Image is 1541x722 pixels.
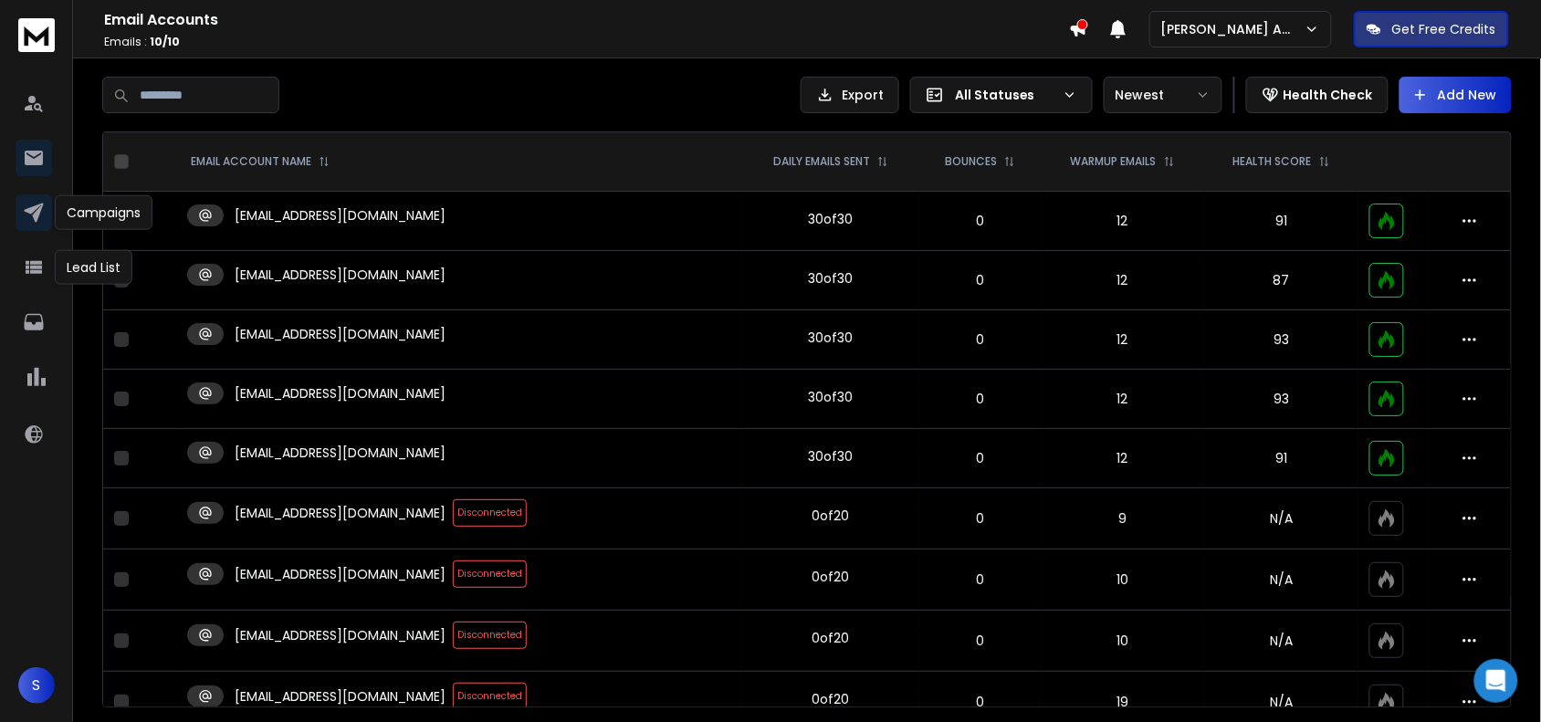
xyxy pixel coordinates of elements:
div: Open Intercom Messenger [1474,659,1518,703]
span: Disconnected [453,560,527,588]
p: N/A [1215,632,1347,650]
div: 0 of 20 [812,507,849,525]
div: 30 of 30 [808,269,853,288]
td: 12 [1041,251,1204,310]
button: Health Check [1246,77,1389,113]
p: [EMAIL_ADDRESS][DOMAIN_NAME] [235,626,446,644]
p: [EMAIL_ADDRESS][DOMAIN_NAME] [235,687,446,706]
td: 91 [1204,192,1358,251]
td: 10 [1041,611,1204,672]
h1: Email Accounts [104,9,1069,31]
div: 30 of 30 [808,329,853,347]
p: [EMAIL_ADDRESS][DOMAIN_NAME] [235,444,446,462]
div: 30 of 30 [808,447,853,466]
p: BOUNCES [945,154,997,169]
div: 0 of 20 [812,629,849,647]
td: 91 [1204,429,1358,488]
td: 12 [1041,429,1204,488]
div: 30 of 30 [808,210,853,228]
p: [EMAIL_ADDRESS][DOMAIN_NAME] [235,504,446,522]
td: 12 [1041,192,1204,251]
p: [PERSON_NAME] Agency [1161,20,1305,38]
p: Emails : [104,35,1069,49]
td: 9 [1041,488,1204,549]
div: 30 of 30 [808,388,853,406]
p: 0 [930,212,1031,230]
div: Campaigns [55,195,152,230]
div: 0 of 20 [812,568,849,586]
img: logo [18,18,55,52]
p: [EMAIL_ADDRESS][DOMAIN_NAME] [235,266,446,284]
div: EMAIL ACCOUNT NAME [191,154,330,169]
p: [EMAIL_ADDRESS][DOMAIN_NAME] [235,325,446,343]
p: 0 [930,330,1031,349]
span: Disconnected [453,622,527,649]
p: All Statuses [955,86,1055,104]
p: 0 [930,632,1031,650]
button: Newest [1104,77,1222,113]
td: 12 [1041,370,1204,429]
div: 0 of 20 [812,690,849,708]
p: DAILY EMAILS SENT [773,154,870,169]
button: Add New [1399,77,1512,113]
p: [EMAIL_ADDRESS][DOMAIN_NAME] [235,206,446,225]
button: S [18,667,55,704]
td: 12 [1041,310,1204,370]
p: WARMUP EMAILS [1071,154,1157,169]
div: Lead List [55,250,132,285]
p: 0 [930,449,1031,467]
p: N/A [1215,570,1347,589]
p: [EMAIL_ADDRESS][DOMAIN_NAME] [235,384,446,403]
button: Export [801,77,899,113]
p: N/A [1215,509,1347,528]
p: Get Free Credits [1392,20,1496,38]
td: 87 [1204,251,1358,310]
td: 10 [1041,549,1204,611]
td: 93 [1204,370,1358,429]
p: [EMAIL_ADDRESS][DOMAIN_NAME] [235,565,446,583]
p: Health Check [1284,86,1373,104]
span: 10 / 10 [150,34,180,49]
td: 93 [1204,310,1358,370]
p: N/A [1215,693,1347,711]
p: 0 [930,271,1031,289]
span: Disconnected [453,499,527,527]
p: 0 [930,570,1031,589]
span: Disconnected [453,683,527,710]
p: 0 [930,693,1031,711]
p: 0 [930,390,1031,408]
button: Get Free Credits [1354,11,1509,47]
p: HEALTH SCORE [1233,154,1312,169]
p: 0 [930,509,1031,528]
